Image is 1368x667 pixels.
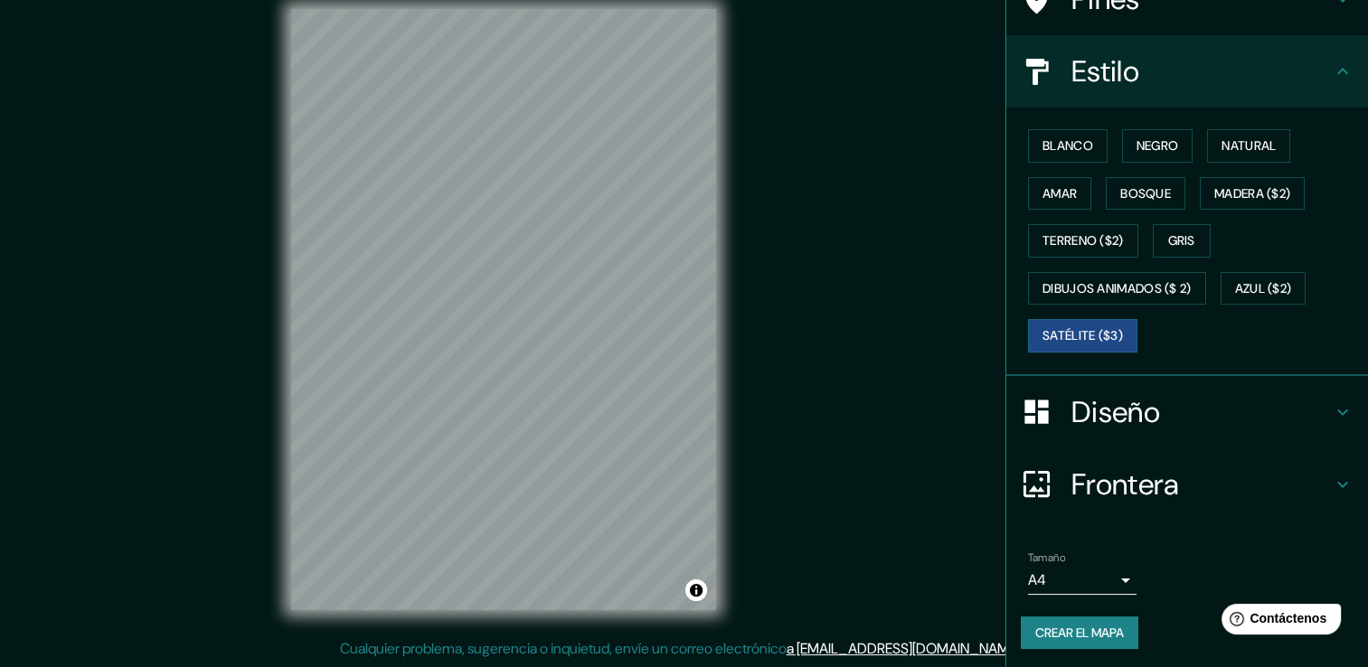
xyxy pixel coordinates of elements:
button: Gris [1153,224,1211,258]
button: Madera ($2) [1200,177,1305,211]
div: A4 [1028,566,1137,595]
h4: Frontera [1071,466,1332,503]
h4: Diseño [1071,394,1332,430]
button: Negro [1122,129,1193,163]
iframe: Help widget launcher [1207,597,1348,647]
font: Dibujos animados ($ 2) [1043,277,1192,300]
button: Crear el mapa [1021,616,1138,650]
button: Terreno ($2) [1028,224,1138,258]
h4: Estilo [1071,53,1332,89]
button: Natural [1207,129,1290,163]
label: Tamaño [1028,550,1065,565]
font: Natural [1222,135,1276,157]
button: Satélite ($3) [1028,319,1137,352]
font: Azul ($2) [1235,277,1292,300]
div: Estilo [1006,35,1368,108]
canvas: Mapa [291,9,716,610]
button: Amar [1028,177,1091,211]
font: Madera ($2) [1214,183,1290,205]
button: Alternar atribución [685,579,707,601]
button: Azul ($2) [1221,272,1307,305]
font: Satélite ($3) [1043,324,1123,347]
font: Amar [1043,183,1077,205]
font: Crear el mapa [1035,622,1124,644]
p: Cualquier problema, sugerencia o inquietud, envíe un correo electrónico . [340,638,1023,660]
font: Negro [1137,135,1179,157]
font: Bosque [1120,183,1171,205]
button: Bosque [1106,177,1185,211]
a: a [EMAIL_ADDRESS][DOMAIN_NAME] [787,639,1020,658]
div: Frontera [1006,448,1368,521]
div: Diseño [1006,376,1368,448]
button: Dibujos animados ($ 2) [1028,272,1206,305]
font: Terreno ($2) [1043,230,1124,252]
font: Blanco [1043,135,1093,157]
button: Blanco [1028,129,1108,163]
font: Gris [1168,230,1195,252]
